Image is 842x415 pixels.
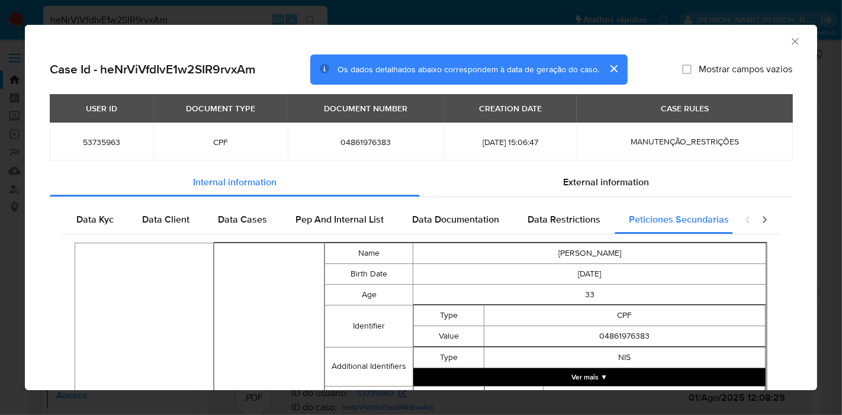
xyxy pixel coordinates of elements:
[218,213,267,226] span: Data Cases
[338,63,599,75] span: Os dados detalhados abaixo correspondem à data de geração do caso.
[414,305,484,326] td: Type
[484,326,766,346] td: 04861976383
[599,54,628,83] button: cerrar
[193,175,277,189] span: Internal information
[325,347,413,386] td: Additional Identifiers
[682,65,692,74] input: Mostrar campos vazios
[76,213,114,226] span: Data Kyc
[654,98,716,118] div: CASE RULES
[414,347,484,368] td: Type
[64,137,139,147] span: 53735963
[325,263,413,284] td: Birth Date
[544,386,765,407] td: MARACANAU
[325,284,413,305] td: Age
[25,25,817,390] div: closure-recommendation-modal
[325,305,413,347] td: Identifier
[629,213,729,226] span: Peticiones Secundarias
[528,213,600,226] span: Data Restrictions
[317,98,414,118] div: DOCUMENT NUMBER
[484,347,766,368] td: NIS
[412,213,499,226] span: Data Documentation
[50,168,792,197] div: Detailed info
[631,136,739,147] span: MANUTENÇÃO_RESTRIÇÕES
[142,213,189,226] span: Data Client
[295,213,384,226] span: Pep And Internal List
[62,205,732,234] div: Detailed internal info
[179,98,262,118] div: DOCUMENT TYPE
[458,137,563,147] span: [DATE] 15:06:47
[325,243,413,263] td: Name
[472,98,549,118] div: CREATION DATE
[50,62,256,77] h2: Case Id - heNrViVfdIvE1w2SIR9rvxAm
[413,284,766,305] td: 33
[563,175,649,189] span: External information
[302,137,430,147] span: 04861976383
[699,63,792,75] span: Mostrar campos vazios
[413,368,766,386] button: Expand array
[485,386,544,407] td: City
[789,36,800,46] button: Fechar a janela
[413,263,766,284] td: [DATE]
[484,305,766,326] td: CPF
[79,98,124,118] div: USER ID
[413,243,766,263] td: [PERSON_NAME]
[168,137,273,147] span: CPF
[414,326,484,346] td: Value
